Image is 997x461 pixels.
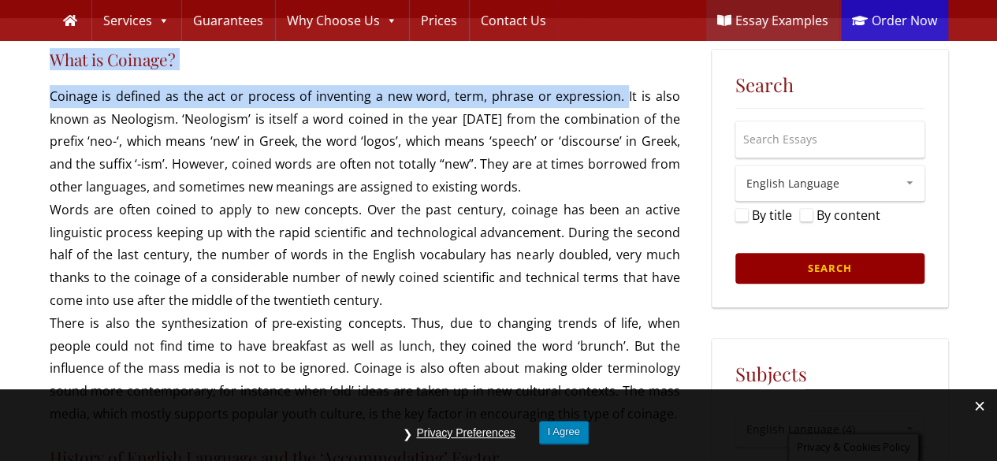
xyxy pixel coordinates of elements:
[735,362,924,385] h5: Subjects
[817,209,880,221] label: By content
[735,253,924,284] input: Search
[50,85,680,426] p: Coinage is defined as the act or process of inventing a new word, term, phrase or expression. It ...
[735,73,924,96] h5: Search
[539,421,589,444] button: I Agree
[735,121,924,157] input: Search Essays
[752,209,792,221] label: By title
[408,421,523,445] button: Privacy Preferences
[50,50,680,69] h4: What is Coinage?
